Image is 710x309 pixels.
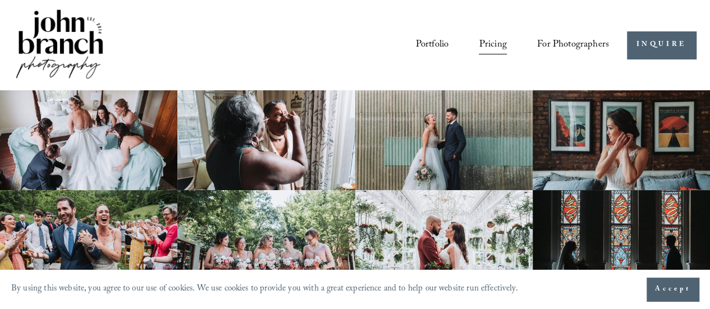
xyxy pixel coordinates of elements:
img: Silhouettes of a bride and groom facing each other in a church, with colorful stained glass windo... [533,190,710,290]
img: Bride adjusting earring in front of framed posters on a brick wall. [533,90,710,191]
span: For Photographers [537,36,609,54]
img: A bride and four bridesmaids in pink dresses, holding bouquets with pink and white flowers, smili... [177,190,355,290]
a: INQUIRE [627,31,696,59]
a: Pricing [479,35,506,55]
a: folder dropdown [537,35,609,55]
p: By using this website, you agree to our use of cookies. We use cookies to provide you with a grea... [11,281,518,298]
img: John Branch IV Photography [14,7,105,83]
img: A bride and groom standing together, laughing, with the bride holding a bouquet in front of a cor... [355,90,533,191]
a: Portfolio [416,35,449,55]
img: Woman applying makeup to another woman near a window with floral curtains and autumn flowers. [177,90,355,191]
img: Bride and groom standing in an elegant greenhouse with chandeliers and lush greenery. [355,190,533,290]
span: Accept [655,284,690,295]
button: Accept [647,278,699,301]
